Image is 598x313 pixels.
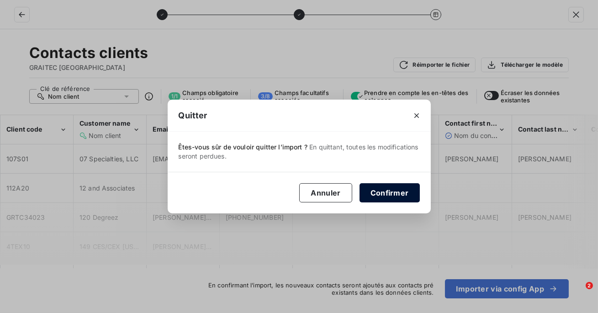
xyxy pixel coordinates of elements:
[586,282,593,289] span: 2
[168,132,431,172] span: Êtes-vous sûr de vouloir quitter l’import ?
[360,183,420,202] button: Confirmer
[567,282,589,304] iframe: Intercom live chat
[179,109,207,122] span: Quitter
[299,183,352,202] button: Annuler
